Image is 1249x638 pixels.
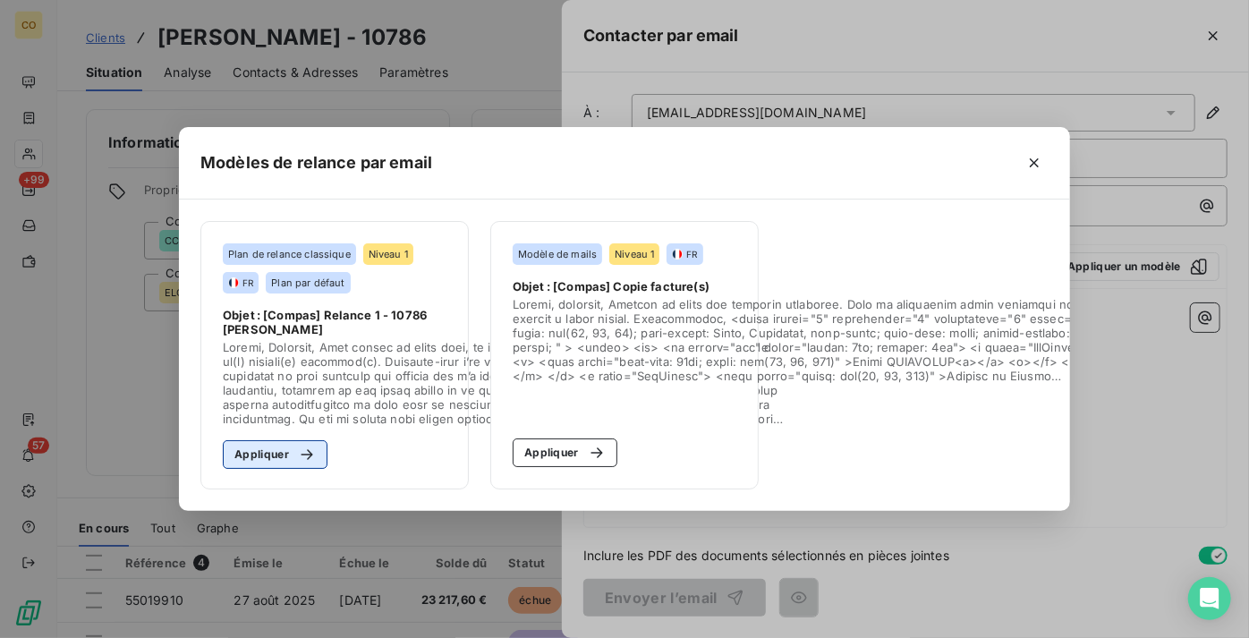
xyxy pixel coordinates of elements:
div: FR [228,276,253,289]
span: Objet : [Compas] Relance 1 - 10786 [PERSON_NAME] [223,308,446,336]
span: Objet : [Compas] Copie facture(s) [513,279,709,293]
span: Loremi, Dolorsit, Amet consec ad elits doei, te incidi utl etdo m’aliqu eni admini veni qu nostru... [223,340,789,426]
span: Plan par défaut [271,277,344,288]
div: Open Intercom Messenger [1188,577,1231,620]
div: FR [672,248,697,260]
button: Appliquer [223,440,327,469]
span: Niveau 1 [615,249,654,259]
span: Niveau 1 [369,249,408,259]
span: Loremi, dolorsit, Ametcon ad elits doe temporin utlaboree. Dolo ma aliquaenim admin veniamqui no ... [513,297,1112,383]
h5: Modèles de relance par email [200,150,432,175]
span: Modèle de mails [518,249,597,259]
button: Appliquer [513,438,617,467]
span: Plan de relance classique [228,249,351,259]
